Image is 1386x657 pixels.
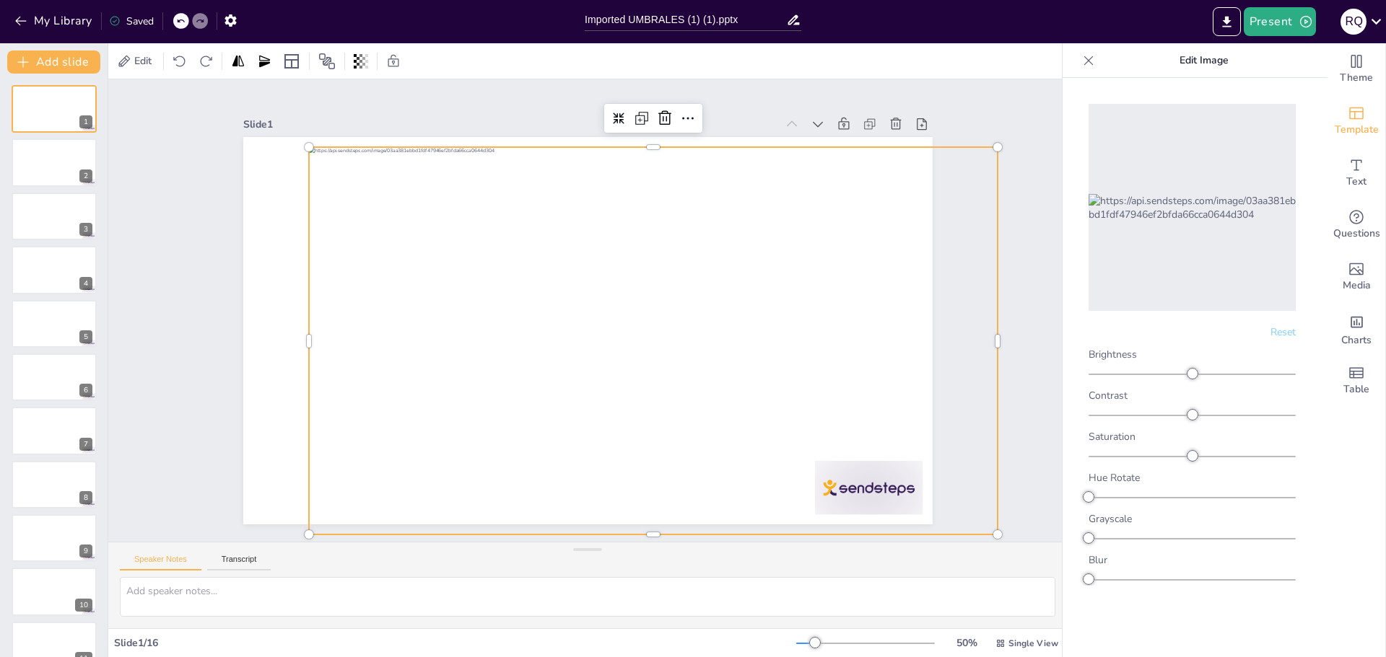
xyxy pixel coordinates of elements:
[1328,199,1385,251] div: Get real-time input from your audience
[1346,174,1367,190] span: Text
[1341,332,1372,348] span: Charts
[1335,122,1379,138] span: Template
[1244,7,1316,36] button: Present
[1089,389,1296,402] div: Contrast
[1343,382,1369,397] span: Table
[79,223,92,236] div: 3
[1270,325,1296,339] span: Reset
[280,50,303,73] div: Layout
[1100,43,1307,78] p: Edit Image
[1089,512,1296,526] div: Grayscale
[7,50,100,74] button: Add slide
[1343,278,1371,294] span: Media
[1333,226,1380,242] span: Questions
[79,169,92,182] div: 2
[79,115,92,128] div: 1
[585,9,786,30] input: Insert title
[75,599,92,612] div: 10
[114,636,796,650] div: Slide 1 / 16
[1089,348,1296,361] div: Brightness
[131,54,154,68] span: Edit
[1089,553,1296,567] div: Blur
[1328,355,1385,407] div: Add a table
[1089,194,1296,221] img: https://api.sendsteps.com/image/03aa381ebbd1fdf47946ef2bfda66cca0644d304
[1341,9,1367,35] div: R Q
[79,438,92,451] div: 7
[12,461,97,508] div: 8
[79,330,92,343] div: 5
[12,246,97,294] div: 4
[79,384,92,397] div: 6
[1328,43,1385,95] div: Change the overall theme
[1213,7,1241,36] button: Export to PowerPoint
[12,300,97,348] div: 5
[1089,430,1296,444] div: Saturation
[12,85,97,133] div: 1
[79,491,92,504] div: 8
[1341,7,1367,36] button: R Q
[79,544,92,557] div: 9
[1328,251,1385,303] div: Add images, graphics, shapes or video
[120,555,201,570] button: Speaker Notes
[318,53,336,70] span: Position
[1328,303,1385,355] div: Add charts and graphs
[207,555,271,570] button: Transcript
[1328,95,1385,147] div: Add ready made slides
[12,193,97,240] div: 3
[11,9,98,32] button: My Library
[12,514,97,562] div: 9
[109,14,154,28] div: Saved
[12,568,97,615] div: 10
[1008,638,1058,649] span: Single View
[1340,70,1373,86] span: Theme
[12,138,97,186] div: 2
[1089,471,1296,485] div: Hue Rotate
[12,353,97,401] div: 6
[12,407,97,454] div: 7
[1328,147,1385,199] div: Add text boxes
[949,636,984,650] div: 50 %
[79,277,92,290] div: 4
